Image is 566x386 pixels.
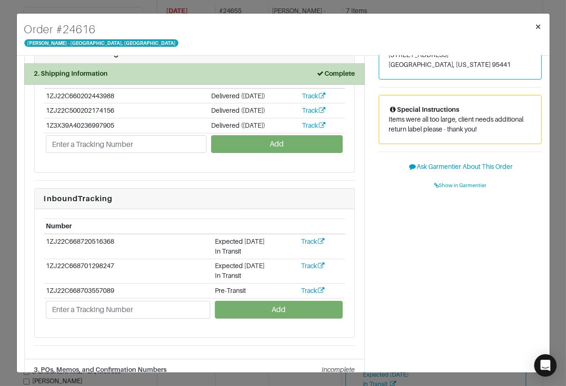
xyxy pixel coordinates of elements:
div: Expected [DATE] [215,237,297,247]
a: Track [302,92,326,100]
td: 1ZJ22C660202443988 [44,88,209,103]
td: 1ZJ22C668701298247 [44,259,213,284]
div: Delivered ([DATE]) [211,91,298,101]
td: 1ZJ22C668720516368 [44,234,213,259]
div: Open Intercom Messenger [534,354,557,377]
div: Pre-Transit [215,286,297,296]
a: Track [301,287,325,294]
div: Expected [DATE] [215,261,297,271]
span: Special Instructions [389,106,459,113]
strong: 3. POs, Memos, and Confirmation Numbers [34,366,167,373]
td: 1Z3X39A40236997905 [44,118,209,133]
span: [PERSON_NAME] - [GEOGRAPHIC_DATA], [GEOGRAPHIC_DATA] [24,39,179,47]
span: Show in Garmentier [434,182,486,188]
button: Ask Garmentier About This Order [379,160,542,174]
a: Show in Garmentier [379,178,542,192]
strong: Complete [316,70,355,77]
a: Track [301,262,325,269]
span: × [535,20,542,33]
input: Enter a Tracking Number [46,135,206,153]
h6: Inbound Tracking [44,194,345,203]
a: Track [302,122,326,129]
input: Enter a Tracking Number [46,301,210,319]
div: Delivered ([DATE]) [211,106,298,116]
div: In Transit [215,271,297,281]
h4: Order # 24616 [24,21,179,38]
em: Incomplete [322,366,355,373]
a: Track [302,107,326,114]
strong: 2. Shipping Information [34,70,108,77]
div: Delivered ([DATE]) [211,121,298,131]
td: 1ZJ22C500202174156 [44,103,209,118]
p: Items were all too large, client needs additional return label please - thank you! [389,115,532,134]
button: Close [528,14,550,40]
td: 1ZJ22C668703557089 [44,284,213,299]
a: Track [301,238,325,245]
th: Number [44,219,213,234]
button: Add [215,301,343,319]
button: Add [211,135,343,153]
div: In Transit [215,247,297,256]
